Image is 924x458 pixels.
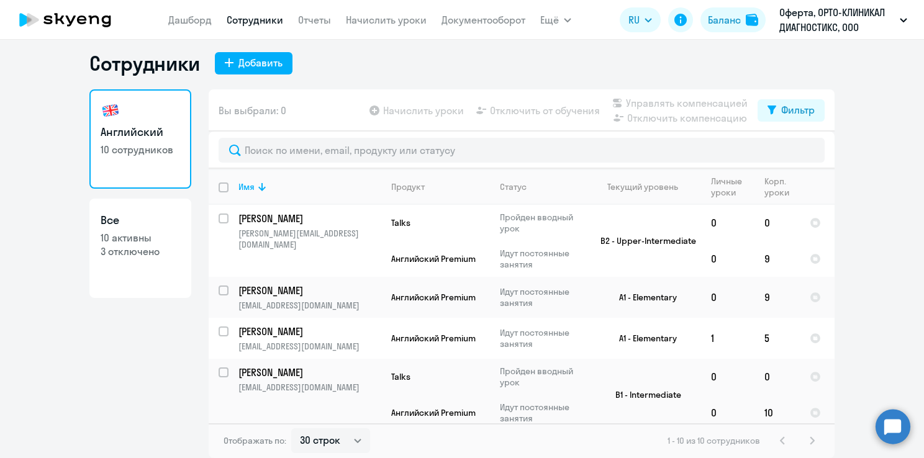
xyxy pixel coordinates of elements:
p: [PERSON_NAME] [238,212,379,225]
div: Баланс [708,12,741,27]
div: Текущий уровень [607,181,678,192]
h1: Сотрудники [89,51,200,76]
a: [PERSON_NAME] [238,212,381,225]
div: Фильтр [781,102,815,117]
td: 0 [754,205,800,241]
td: A1 - Elementary [586,277,701,318]
span: Английский Premium [391,292,476,303]
div: Текущий уровень [596,181,700,192]
p: Пройден вводный урок [500,212,585,234]
p: [PERSON_NAME][EMAIL_ADDRESS][DOMAIN_NAME] [238,228,381,250]
p: 10 сотрудников [101,143,180,156]
p: [EMAIL_ADDRESS][DOMAIN_NAME] [238,382,381,393]
span: Talks [391,371,410,382]
a: Английский10 сотрудников [89,89,191,189]
p: 10 активны [101,231,180,245]
td: 0 [701,277,754,318]
td: B1 - Intermediate [586,359,701,431]
a: Все10 активны3 отключено [89,199,191,298]
a: Сотрудники [227,14,283,26]
p: Оферта, ОРТО-КЛИНИКАЛ ДИАГНОСТИКС, ООО [779,5,895,35]
p: [PERSON_NAME] [238,284,379,297]
td: 0 [701,395,754,431]
div: Продукт [391,181,425,192]
a: [PERSON_NAME] [238,325,381,338]
a: [PERSON_NAME] [238,366,381,379]
span: Английский Premium [391,253,476,264]
span: Английский Premium [391,333,476,344]
td: B2 - Upper-Intermediate [586,205,701,277]
td: 0 [754,359,800,395]
span: Английский Premium [391,407,476,418]
p: [PERSON_NAME] [238,325,379,338]
p: Идут постоянные занятия [500,248,585,270]
img: english [101,101,120,120]
div: Личные уроки [711,176,754,198]
p: Идут постоянные занятия [500,402,585,424]
td: A1 - Elementary [586,318,701,359]
td: 0 [701,241,754,277]
p: [PERSON_NAME] [238,366,379,379]
h3: Английский [101,124,180,140]
a: Отчеты [298,14,331,26]
a: [PERSON_NAME] [238,284,381,297]
td: 1 [701,318,754,359]
p: 3 отключено [101,245,180,258]
h3: Все [101,212,180,228]
input: Поиск по имени, email, продукту или статусу [219,138,825,163]
span: 1 - 10 из 10 сотрудников [668,435,760,446]
span: Отображать по: [224,435,286,446]
td: 9 [754,277,800,318]
td: 0 [701,205,754,241]
div: Имя [238,181,255,192]
div: Корп. уроки [764,176,799,198]
span: RU [628,12,640,27]
td: 0 [701,359,754,395]
td: 10 [754,395,800,431]
button: Ещё [540,7,571,32]
a: Дашборд [168,14,212,26]
button: Оферта, ОРТО-КЛИНИКАЛ ДИАГНОСТИКС, ООО [773,5,913,35]
p: [EMAIL_ADDRESS][DOMAIN_NAME] [238,341,381,352]
div: Добавить [238,55,283,70]
a: Начислить уроки [346,14,427,26]
p: Идут постоянные занятия [500,286,585,308]
div: Имя [238,181,381,192]
span: Talks [391,217,410,228]
td: 5 [754,318,800,359]
p: Пройден вводный урок [500,366,585,388]
button: Добавить [215,52,292,74]
p: Идут постоянные занятия [500,327,585,349]
img: balance [746,14,758,26]
div: Статус [500,181,527,192]
button: RU [620,7,661,32]
p: [EMAIL_ADDRESS][DOMAIN_NAME] [238,300,381,311]
span: Вы выбрали: 0 [219,103,286,118]
span: Ещё [540,12,559,27]
button: Балансbalance [700,7,766,32]
button: Фильтр [758,99,825,122]
a: Документооборот [442,14,525,26]
td: 9 [754,241,800,277]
